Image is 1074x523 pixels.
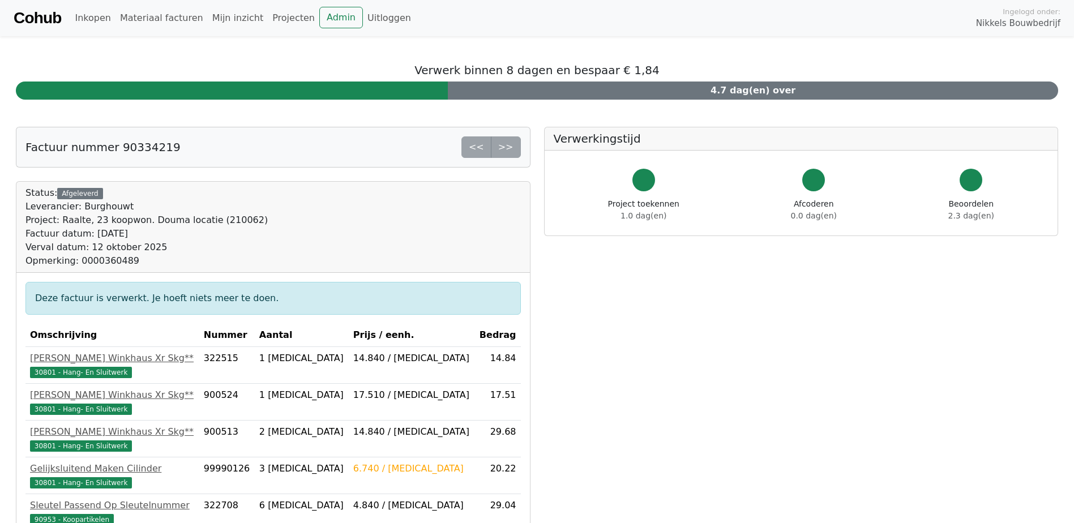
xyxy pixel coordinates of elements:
div: Project: Raalte, 23 koopwon. Douma locatie (210062) [25,213,268,227]
div: [PERSON_NAME] Winkhaus Xr Skg** [30,351,195,365]
a: Cohub [14,5,61,32]
div: 1 [MEDICAL_DATA] [259,388,344,402]
span: 30801 - Hang- En Sluitwerk [30,477,132,488]
th: Prijs / eenh. [349,324,475,347]
a: Materiaal facturen [115,7,208,29]
div: Project toekennen [608,198,679,222]
div: Factuur datum: [DATE] [25,227,268,241]
th: Omschrijving [25,324,199,347]
div: Beoordelen [948,198,994,222]
span: Ingelogd onder: [1003,6,1060,17]
a: Inkopen [70,7,115,29]
td: 29.68 [474,421,520,457]
div: 6.740 / [MEDICAL_DATA] [353,462,470,475]
a: Gelijksluitend Maken Cilinder30801 - Hang- En Sluitwerk [30,462,195,489]
td: 322515 [199,347,255,384]
div: [PERSON_NAME] Winkhaus Xr Skg** [30,425,195,439]
div: 14.840 / [MEDICAL_DATA] [353,351,470,365]
div: 17.510 / [MEDICAL_DATA] [353,388,470,402]
th: Bedrag [474,324,520,347]
a: [PERSON_NAME] Winkhaus Xr Skg**30801 - Hang- En Sluitwerk [30,425,195,452]
div: 4.840 / [MEDICAL_DATA] [353,499,470,512]
div: [PERSON_NAME] Winkhaus Xr Skg** [30,388,195,402]
div: 2 [MEDICAL_DATA] [259,425,344,439]
span: 30801 - Hang- En Sluitwerk [30,440,132,452]
div: 6 [MEDICAL_DATA] [259,499,344,512]
div: Opmerking: 0000360489 [25,254,268,268]
div: Afgeleverd [57,188,102,199]
div: Verval datum: 12 oktober 2025 [25,241,268,254]
div: Deze factuur is verwerkt. Je hoeft niets meer te doen. [25,282,521,315]
a: Admin [319,7,363,28]
div: 3 [MEDICAL_DATA] [259,462,344,475]
td: 20.22 [474,457,520,494]
span: 30801 - Hang- En Sluitwerk [30,367,132,378]
td: 900524 [199,384,255,421]
div: Status: [25,186,268,268]
a: [PERSON_NAME] Winkhaus Xr Skg**30801 - Hang- En Sluitwerk [30,351,195,379]
a: Mijn inzicht [208,7,268,29]
h5: Factuur nummer 90334219 [25,140,181,154]
div: Afcoderen [791,198,837,222]
div: 4.7 dag(en) over [448,82,1058,100]
td: 99990126 [199,457,255,494]
th: Nummer [199,324,255,347]
span: Nikkels Bouwbedrijf [976,17,1060,30]
a: Uitloggen [363,7,416,29]
div: Leverancier: Burghouwt [25,200,268,213]
span: 1.0 dag(en) [621,211,666,220]
div: 1 [MEDICAL_DATA] [259,351,344,365]
h5: Verwerk binnen 8 dagen en bespaar € 1,84 [16,63,1058,77]
span: 2.3 dag(en) [948,211,994,220]
a: [PERSON_NAME] Winkhaus Xr Skg**30801 - Hang- En Sluitwerk [30,388,195,415]
span: 30801 - Hang- En Sluitwerk [30,404,132,415]
span: 0.0 dag(en) [791,211,837,220]
div: Gelijksluitend Maken Cilinder [30,462,195,475]
a: Projecten [268,7,319,29]
td: 14.84 [474,347,520,384]
th: Aantal [255,324,349,347]
h5: Verwerkingstijd [554,132,1049,145]
div: Sleutel Passend Op Sleutelnummer [30,499,195,512]
td: 900513 [199,421,255,457]
div: 14.840 / [MEDICAL_DATA] [353,425,470,439]
td: 17.51 [474,384,520,421]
